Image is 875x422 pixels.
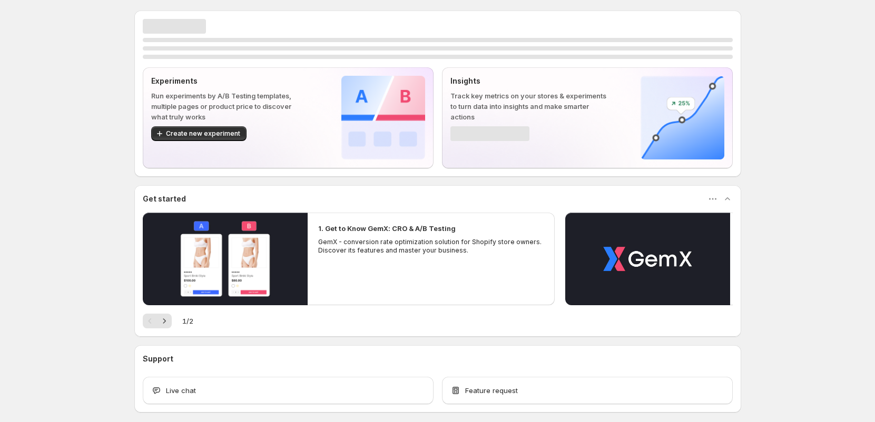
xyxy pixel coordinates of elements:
h2: 1. Get to Know GemX: CRO & A/B Testing [318,223,456,234]
button: Play video [565,213,730,305]
h3: Get started [143,194,186,204]
button: Create new experiment [151,126,247,141]
span: 1 / 2 [182,316,193,326]
button: Play video [143,213,308,305]
img: Insights [641,76,724,159]
p: Experiments [151,76,308,86]
span: Create new experiment [166,129,240,138]
p: Run experiments by A/B Testing templates, multiple pages or product price to discover what truly ... [151,91,308,122]
nav: Pagination [143,314,172,328]
p: Insights [450,76,607,86]
p: GemX - conversion rate optimization solution for Shopify store owners. Discover its features and ... [318,238,545,255]
button: Next [157,314,172,328]
p: Track key metrics on your stores & experiments to turn data into insights and make smarter actions [450,91,607,122]
span: Live chat [166,385,196,396]
span: Feature request [465,385,518,396]
h3: Support [143,354,173,364]
img: Experiments [341,76,425,159]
